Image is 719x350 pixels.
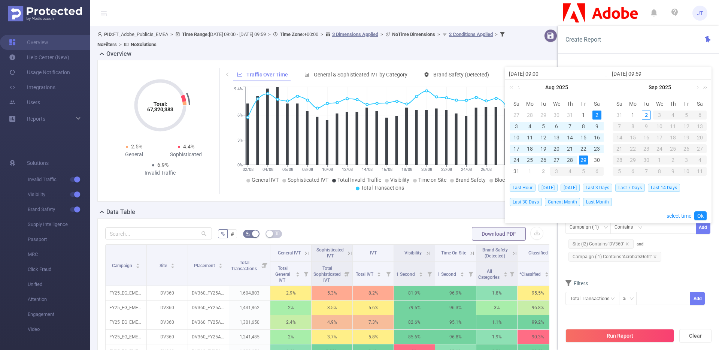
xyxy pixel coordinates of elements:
td: August 27, 2025 [550,154,564,166]
div: 6 [590,167,604,176]
span: We [550,100,564,107]
span: Create Report [565,36,601,43]
div: 2 [666,156,680,165]
td: September 19, 2025 [680,132,693,143]
b: No Time Dimensions [392,31,435,37]
tspan: 6% [237,113,243,118]
th: Fri [680,98,693,109]
button: Download PDF [472,227,526,241]
td: October 4, 2025 [693,154,707,166]
div: 4 [525,122,534,131]
a: Next year (Control + right) [699,80,709,95]
div: 30 [592,156,601,165]
td: August 4, 2025 [523,121,537,132]
td: August 16, 2025 [590,132,604,143]
th: Sat [693,98,707,109]
tspan: 67,320,383 [147,106,173,112]
div: 5 [539,122,548,131]
span: Brand Safety (Detected) [433,72,489,78]
u: 2 Conditions Applied [449,31,493,37]
div: 13 [552,133,561,142]
span: > [378,31,385,37]
tspan: 06/08 [282,167,293,172]
div: 1 [579,111,588,120]
td: July 31, 2025 [563,109,577,121]
span: FT_Adobe_Publicis_EMEA [DATE] 09:00 - [DATE] 09:59 +00:00 [97,31,507,47]
td: August 21, 2025 [563,143,577,154]
tspan: 9.4% [234,87,243,92]
a: Reports [27,111,45,126]
b: No Solutions [131,42,157,47]
td: August 24, 2025 [510,154,523,166]
i: icon: down [604,225,608,230]
b: No Filters [97,42,117,47]
span: Fr [577,100,590,107]
td: September 30, 2025 [640,154,653,166]
td: September 9, 2025 [640,121,653,132]
div: 28 [525,111,534,120]
span: 6.9% [157,162,169,168]
th: Sun [510,98,523,109]
div: 30 [552,111,561,120]
span: > [493,31,500,37]
a: Usage Notification [9,65,70,80]
tspan: 22/08 [441,167,452,172]
div: 7 [613,122,626,131]
div: 30 [640,156,653,165]
span: Blocked [495,177,513,183]
td: August 30, 2025 [590,154,604,166]
div: 17 [653,133,667,142]
div: 10 [680,167,693,176]
button: Add [690,292,705,305]
div: 27 [512,111,521,120]
td: July 27, 2025 [510,109,523,121]
div: 24 [512,156,521,165]
i: icon: bg-colors [246,231,250,236]
div: 23 [592,144,601,153]
span: Engagement [28,307,90,322]
div: 8 [579,122,588,131]
a: Previous month (PageUp) [516,80,523,95]
u: 3 Dimensions Applied [332,31,378,37]
span: General IVT [252,177,279,183]
td: August 11, 2025 [523,132,537,143]
span: > [168,31,175,37]
td: July 28, 2025 [523,109,537,121]
span: 2.5% [131,144,142,150]
span: JT [697,6,703,21]
div: 18 [525,144,534,153]
th: Tue [537,98,550,109]
div: 8 [626,122,640,131]
div: 29 [626,156,640,165]
span: Fr [680,100,693,107]
b: PID: [104,31,113,37]
td: September 18, 2025 [666,132,680,143]
div: 11 [525,133,534,142]
div: 3 [653,111,667,120]
td: August 26, 2025 [537,154,550,166]
div: 15 [579,133,588,142]
div: 16 [592,133,601,142]
td: September 15, 2025 [626,132,640,143]
tspan: 26/08 [480,167,491,172]
div: 19 [680,133,693,142]
span: Tu [537,100,550,107]
div: Campaign (l1) [570,221,604,233]
td: August 23, 2025 [590,143,604,154]
b: Time Zone: [280,31,304,37]
a: select time [667,209,691,223]
div: 13 [693,122,707,131]
div: 31 [565,111,574,120]
span: Time on Site [418,177,446,183]
td: September 23, 2025 [640,143,653,154]
div: 26 [680,144,693,153]
td: September 26, 2025 [680,143,693,154]
tspan: 04/08 [262,167,273,172]
div: 9 [592,122,601,131]
div: 27 [552,156,561,165]
span: Passport [28,232,90,247]
i: icon: bar-chart [304,72,310,77]
div: 5 [613,167,626,176]
td: August 12, 2025 [537,132,550,143]
input: End date [612,69,707,78]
